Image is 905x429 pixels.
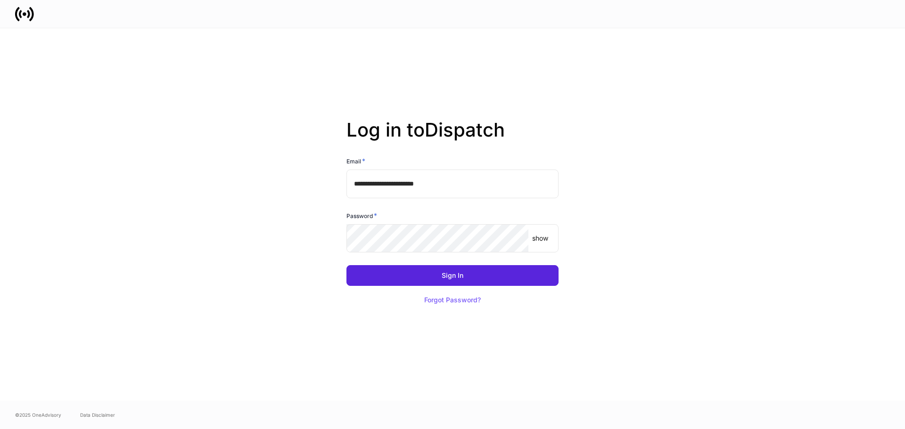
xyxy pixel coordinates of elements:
a: Data Disclaimer [80,411,115,419]
span: © 2025 OneAdvisory [15,411,61,419]
button: Sign In [346,265,559,286]
button: Forgot Password? [412,290,493,310]
p: show [532,234,548,243]
h6: Email [346,156,365,166]
h6: Password [346,211,377,220]
h2: Log in to Dispatch [346,119,559,156]
div: Sign In [442,272,463,279]
div: Forgot Password? [424,297,481,303]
